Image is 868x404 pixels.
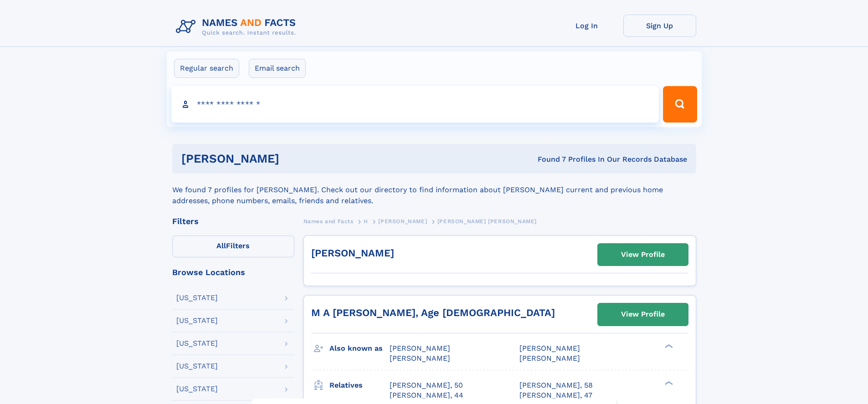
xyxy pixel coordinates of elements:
a: Log In [550,15,623,37]
button: Search Button [663,86,697,123]
a: [PERSON_NAME], 50 [390,380,463,390]
span: [PERSON_NAME] [PERSON_NAME] [437,218,537,225]
span: [PERSON_NAME] [519,354,580,363]
div: [US_STATE] [176,363,218,370]
div: [US_STATE] [176,294,218,302]
div: View Profile [621,244,665,265]
a: [PERSON_NAME], 47 [519,390,592,400]
span: [PERSON_NAME] [390,344,450,353]
h1: [PERSON_NAME] [181,153,409,164]
a: [PERSON_NAME], 58 [519,380,593,390]
span: [PERSON_NAME] [378,218,427,225]
span: [PERSON_NAME] [390,354,450,363]
img: Logo Names and Facts [172,15,303,39]
div: ❯ [663,380,673,386]
a: Names and Facts [303,215,354,227]
h3: Relatives [329,378,390,393]
div: View Profile [621,304,665,325]
span: H [364,218,368,225]
a: [PERSON_NAME], 44 [390,390,463,400]
div: ❯ [663,343,673,349]
h3: Also known as [329,341,390,356]
a: [PERSON_NAME] [378,215,427,227]
div: [US_STATE] [176,317,218,324]
label: Filters [172,235,294,257]
a: Sign Up [623,15,696,37]
a: View Profile [598,303,688,325]
a: View Profile [598,244,688,266]
div: Found 7 Profiles In Our Records Database [408,154,687,164]
div: We found 7 profiles for [PERSON_NAME]. Check out our directory to find information about [PERSON_... [172,174,696,206]
div: [US_STATE] [176,340,218,347]
a: H [364,215,368,227]
div: Filters [172,217,294,225]
input: search input [171,86,659,123]
span: All [216,241,226,250]
span: [PERSON_NAME] [519,344,580,353]
a: [PERSON_NAME] [311,247,394,259]
div: Browse Locations [172,268,294,276]
a: M A [PERSON_NAME], Age [DEMOGRAPHIC_DATA] [311,307,555,318]
label: Regular search [174,59,239,78]
label: Email search [249,59,306,78]
div: [US_STATE] [176,385,218,393]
